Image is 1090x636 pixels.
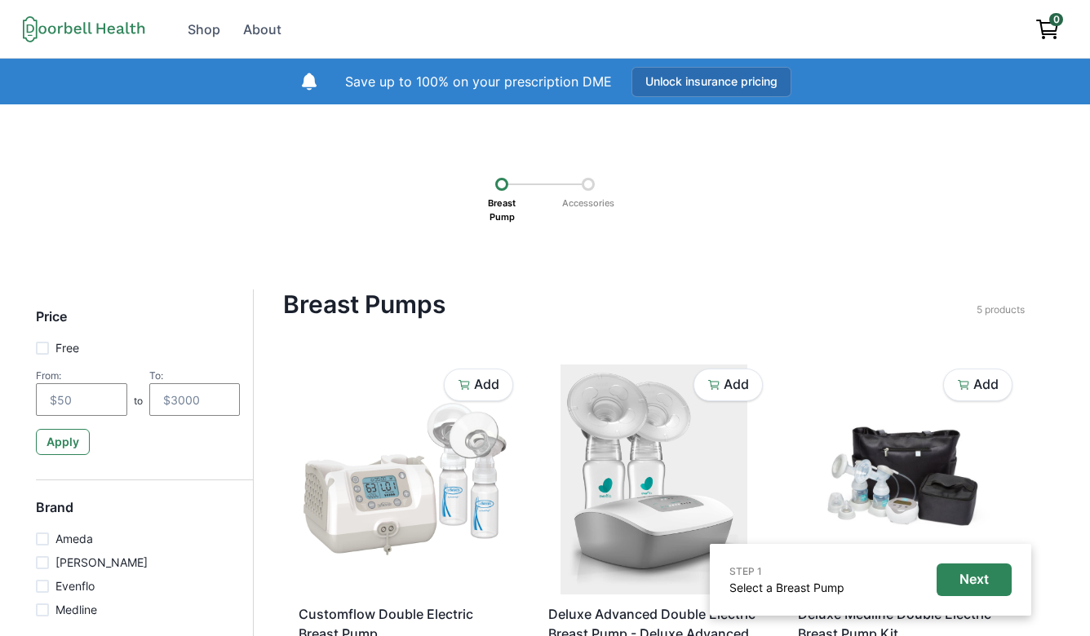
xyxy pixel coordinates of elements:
[444,369,513,401] button: Add
[36,383,127,416] input: $50
[1049,13,1063,26] span: 0
[36,369,127,382] div: From:
[36,429,90,455] button: Apply
[1028,13,1067,46] a: View cart
[791,364,1017,594] img: 9os50jfgps5oa9wy78ytir68n9fc
[188,20,220,39] div: Shop
[724,377,749,392] p: Add
[959,572,989,587] p: Next
[292,364,517,594] img: n5cxtj4n8fh8lu867ojklczjhbt3
[729,564,844,579] p: STEP 1
[345,72,612,91] p: Save up to 100% on your prescription DME
[178,13,230,46] a: Shop
[693,369,763,401] button: Add
[36,309,240,339] h5: Price
[149,383,241,416] input: $3000
[542,364,767,594] img: fzin0t1few8pe41icjkqlnikcovo
[729,581,844,594] a: Select a Breast Pump
[556,191,620,216] p: Accessories
[973,377,999,392] p: Add
[233,13,291,46] a: About
[243,20,281,39] div: About
[937,563,1012,596] button: Next
[55,601,97,618] p: Medline
[977,303,1025,317] p: 5 products
[55,554,148,571] p: [PERSON_NAME]
[474,377,499,392] p: Add
[134,394,143,416] p: to
[55,530,93,547] p: Ameda
[482,191,521,229] p: Breast Pump
[283,289,977,319] h4: Breast Pumps
[55,339,79,356] p: Free
[36,500,240,530] h5: Brand
[149,369,241,382] div: To:
[943,369,1012,401] button: Add
[55,577,95,594] p: Evenflo
[631,67,791,97] button: Unlock insurance pricing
